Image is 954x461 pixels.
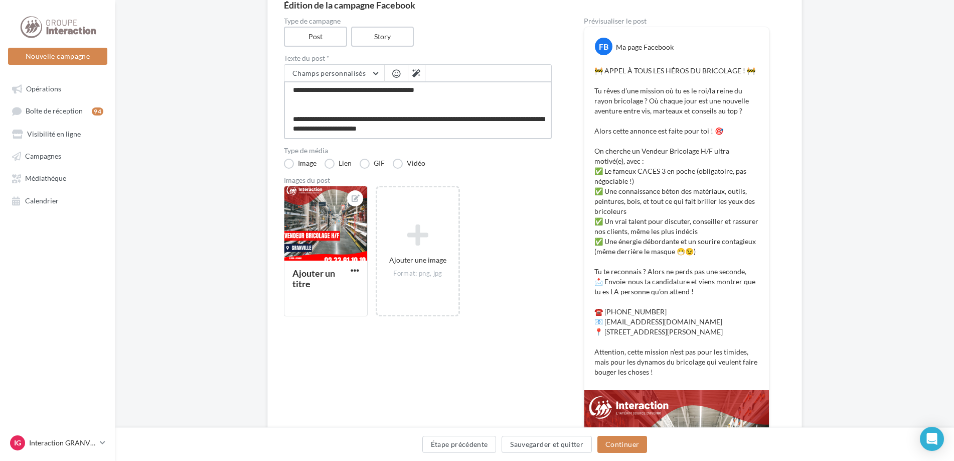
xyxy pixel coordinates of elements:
[284,27,347,47] label: Post
[594,66,759,377] p: 🚧 APPEL À TOUS LES HÉROS DU BRICOLAGE ! 🚧 Tu rêves d’une mission où tu es le roi/la reine du rayo...
[92,107,103,116] div: 94
[502,436,592,453] button: Sauvegarder et quitter
[284,55,552,62] label: Texte du post *
[6,169,109,187] a: Médiathèque
[27,130,81,138] span: Visibilité en ligne
[26,107,83,116] span: Boîte de réception
[597,436,647,453] button: Continuer
[284,147,552,154] label: Type de média
[284,18,552,25] label: Type de campagne
[595,38,612,55] div: FB
[284,177,552,184] div: Images du post
[29,438,96,448] p: Interaction GRANVILLE
[25,152,61,160] span: Campagnes
[284,159,316,169] label: Image
[292,69,366,77] span: Champs personnalisés
[422,436,497,453] button: Étape précédente
[360,159,385,169] label: GIF
[292,268,335,289] div: Ajouter un titre
[920,427,944,451] div: Open Intercom Messenger
[8,48,107,65] button: Nouvelle campagne
[325,159,352,169] label: Lien
[25,174,66,183] span: Médiathèque
[393,159,425,169] label: Vidéo
[6,191,109,209] a: Calendrier
[6,147,109,165] a: Campagnes
[584,18,769,25] div: Prévisualiser le post
[14,438,21,448] span: IG
[6,125,109,143] a: Visibilité en ligne
[284,1,785,10] div: Édition de la campagne Facebook
[8,433,107,452] a: IG Interaction GRANVILLE
[284,65,384,82] button: Champs personnalisés
[6,79,109,97] a: Opérations
[26,84,61,93] span: Opérations
[6,101,109,120] a: Boîte de réception94
[25,196,59,205] span: Calendrier
[616,42,674,52] div: Ma page Facebook
[351,27,414,47] label: Story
